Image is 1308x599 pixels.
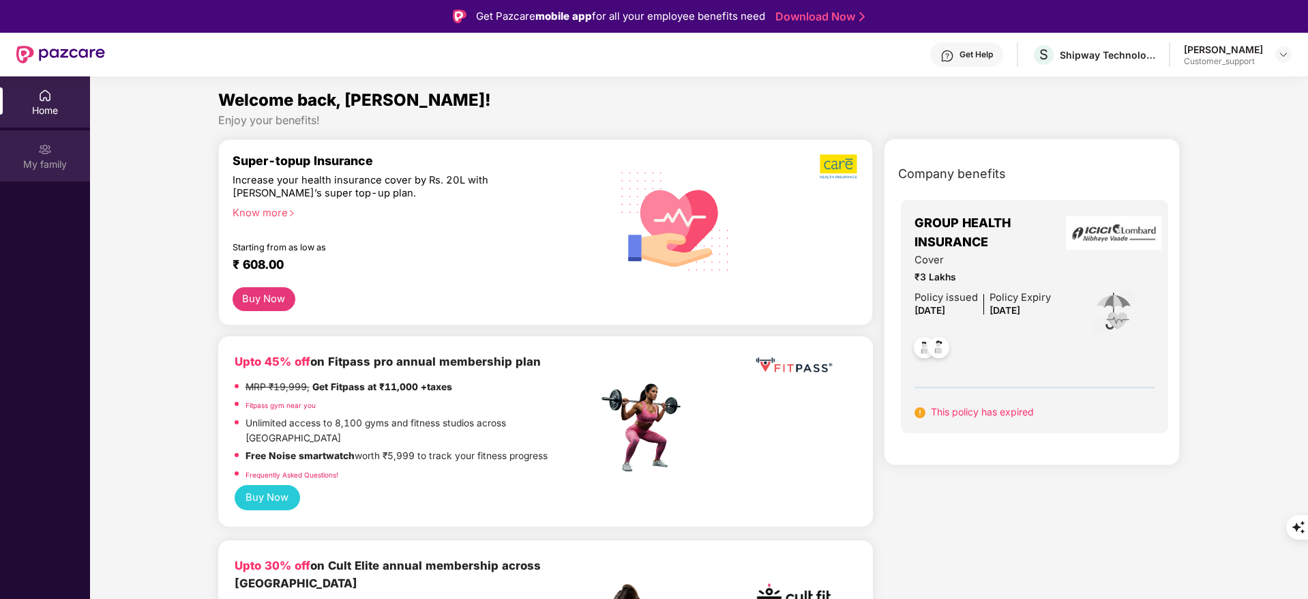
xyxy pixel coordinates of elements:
strong: mobile app [535,10,592,23]
button: Buy Now [233,287,295,311]
img: svg+xml;base64,PHN2ZyB4bWxucz0iaHR0cDovL3d3dy53My5vcmcvMjAwMC9zdmciIHdpZHRoPSI0OC45NDMiIGhlaWdodD... [908,333,941,366]
img: fppp.png [753,353,835,378]
div: Policy issued [915,290,978,306]
b: on Cult Elite annual membership across [GEOGRAPHIC_DATA] [235,559,541,590]
img: svg+xml;base64,PHN2ZyB4bWxucz0iaHR0cDovL3d3dy53My5vcmcvMjAwMC9zdmciIHdpZHRoPSI0OC45NDMiIGhlaWdodD... [922,333,955,366]
p: Unlimited access to 8,100 gyms and fitness studios across [GEOGRAPHIC_DATA] [246,416,597,445]
div: Starting from as low as [233,242,540,252]
div: Get Help [960,49,993,60]
img: svg+xml;base64,PHN2ZyB4bWxucz0iaHR0cDovL3d3dy53My5vcmcvMjAwMC9zdmciIHhtbG5zOnhsaW5rPSJodHRwOi8vd3... [610,154,741,287]
img: Stroke [859,10,865,24]
div: Increase your health insurance cover by Rs. 20L with [PERSON_NAME]’s super top-up plan. [233,174,539,201]
span: [DATE] [990,305,1020,316]
div: Enjoy your benefits! [218,113,1180,128]
span: ₹3 Lakhs [915,270,1051,285]
img: svg+xml;base64,PHN2ZyB3aWR0aD0iMjAiIGhlaWdodD0iMjAiIHZpZXdCb3g9IjAgMCAyMCAyMCIgZmlsbD0ibm9uZSIgeG... [38,143,52,156]
span: Cover [915,252,1051,268]
del: MRP ₹19,999, [246,381,310,392]
img: icon [1092,289,1136,334]
span: Company benefits [898,164,1006,184]
span: S [1039,46,1048,63]
a: Fitpass gym near you [246,401,316,409]
div: Know more [233,207,590,216]
div: Get Pazcare for all your employee benefits need [476,8,765,25]
div: [PERSON_NAME] [1184,43,1263,56]
a: Download Now [775,10,861,24]
strong: Free Noise smartwatch [246,450,355,461]
div: Shipway Technology Pvt. Ltd [1060,48,1155,61]
img: svg+xml;base64,PHN2ZyBpZD0iRHJvcGRvd24tMzJ4MzIiIHhtbG5zPSJodHRwOi8vd3d3LnczLm9yZy8yMDAwL3N2ZyIgd2... [1278,49,1289,60]
span: [DATE] [915,305,945,316]
span: Welcome back, [PERSON_NAME]! [218,90,491,110]
b: on Fitpass pro annual membership plan [235,355,541,368]
strong: Get Fitpass at ₹11,000 +taxes [312,381,452,392]
b: Upto 45% off [235,355,310,368]
img: fpp.png [597,380,693,476]
p: worth ₹5,999 to track your fitness progress [246,449,548,464]
img: b5dec4f62d2307b9de63beb79f102df3.png [820,154,859,179]
div: Customer_support [1184,56,1263,67]
img: svg+xml;base64,PHN2ZyB4bWxucz0iaHR0cDovL3d3dy53My5vcmcvMjAwMC9zdmciIHdpZHRoPSIxNiIgaGVpZ2h0PSIxNi... [915,407,925,418]
div: ₹ 608.00 [233,257,584,274]
span: right [288,209,295,217]
img: svg+xml;base64,PHN2ZyBpZD0iSG9tZSIgeG1sbnM9Imh0dHA6Ly93d3cudzMub3JnLzIwMDAvc3ZnIiB3aWR0aD0iMjAiIG... [38,89,52,102]
span: GROUP HEALTH INSURANCE [915,214,1073,252]
b: Upto 30% off [235,559,310,572]
img: svg+xml;base64,PHN2ZyBpZD0iSGVscC0zMngzMiIgeG1sbnM9Imh0dHA6Ly93d3cudzMub3JnLzIwMDAvc3ZnIiB3aWR0aD... [940,49,954,63]
span: This policy has expired [931,406,1034,418]
div: Super-topup Insurance [233,154,598,168]
a: Frequently Asked Questions! [246,471,338,479]
img: Logo [453,10,466,23]
img: insurerLogo [1066,216,1161,250]
img: New Pazcare Logo [16,46,105,63]
button: Buy Now [235,485,300,510]
div: Policy Expiry [990,290,1051,306]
